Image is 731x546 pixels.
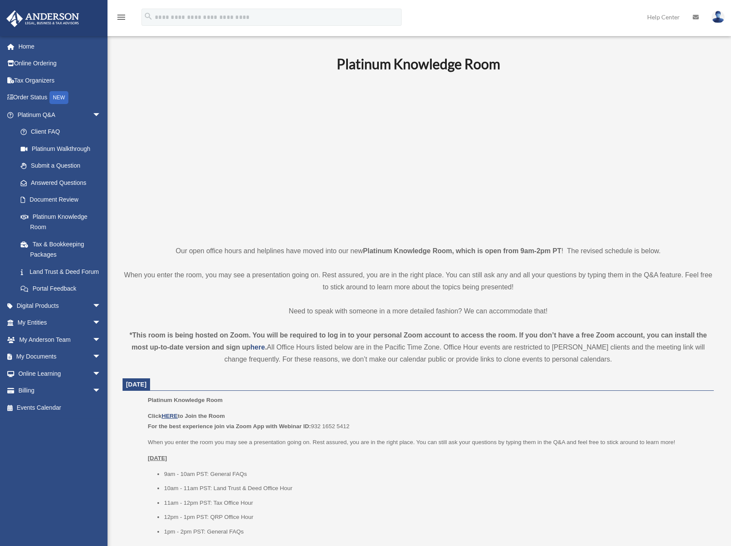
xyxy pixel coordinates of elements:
[126,381,147,388] span: [DATE]
[250,344,265,351] a: here
[148,437,708,448] p: When you enter the room you may see a presentation going on. Rest assured, you are in the right p...
[162,413,178,419] a: HERE
[12,174,114,191] a: Answered Questions
[164,527,708,537] li: 1pm - 2pm PST: General FAQs
[164,483,708,494] li: 10am - 11am PST: Land Trust & Deed Office Hour
[92,297,110,315] span: arrow_drop_down
[6,72,114,89] a: Tax Organizers
[265,344,267,351] strong: .
[123,305,714,317] p: Need to speak with someone in a more detailed fashion? We can accommodate that!
[164,469,708,479] li: 9am - 10am PST: General FAQs
[6,331,114,348] a: My Anderson Teamarrow_drop_down
[712,11,725,23] img: User Pic
[123,329,714,365] div: All Office Hours listed below are in the Pacific Time Zone. Office Hour events are restricted to ...
[6,399,114,416] a: Events Calendar
[6,382,114,399] a: Billingarrow_drop_down
[92,348,110,366] span: arrow_drop_down
[164,512,708,522] li: 12pm - 1pm PST: QRP Office Hour
[6,314,114,331] a: My Entitiesarrow_drop_down
[289,84,547,229] iframe: 231110_Toby_KnowledgeRoom
[6,38,114,55] a: Home
[12,263,114,280] a: Land Trust & Deed Forum
[123,269,714,293] p: When you enter the room, you may see a presentation going on. Rest assured, you are in the right ...
[92,331,110,349] span: arrow_drop_down
[6,55,114,72] a: Online Ordering
[164,498,708,508] li: 11am - 12pm PST: Tax Office Hour
[6,106,114,123] a: Platinum Q&Aarrow_drop_down
[12,208,110,236] a: Platinum Knowledge Room
[6,89,114,107] a: Order StatusNEW
[148,423,311,429] b: For the best experience join via Zoom App with Webinar ID:
[12,140,114,157] a: Platinum Walkthrough
[148,455,167,461] u: [DATE]
[363,247,561,255] strong: Platinum Knowledge Room, which is open from 9am-2pm PT
[12,123,114,141] a: Client FAQ
[92,365,110,383] span: arrow_drop_down
[148,411,708,431] p: 932 1652 5412
[6,297,114,314] a: Digital Productsarrow_drop_down
[12,236,114,263] a: Tax & Bookkeeping Packages
[92,314,110,332] span: arrow_drop_down
[6,365,114,382] a: Online Learningarrow_drop_down
[148,397,223,403] span: Platinum Knowledge Room
[144,12,153,21] i: search
[12,280,114,298] a: Portal Feedback
[92,106,110,124] span: arrow_drop_down
[12,157,114,175] a: Submit a Question
[129,331,707,351] strong: *This room is being hosted on Zoom. You will be required to log in to your personal Zoom account ...
[4,10,82,27] img: Anderson Advisors Platinum Portal
[92,382,110,400] span: arrow_drop_down
[12,191,114,209] a: Document Review
[123,245,714,257] p: Our open office hours and helplines have moved into our new ! The revised schedule is below.
[337,55,500,72] b: Platinum Knowledge Room
[49,91,68,104] div: NEW
[116,15,126,22] a: menu
[148,413,225,419] b: Click to Join the Room
[116,12,126,22] i: menu
[6,348,114,365] a: My Documentsarrow_drop_down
